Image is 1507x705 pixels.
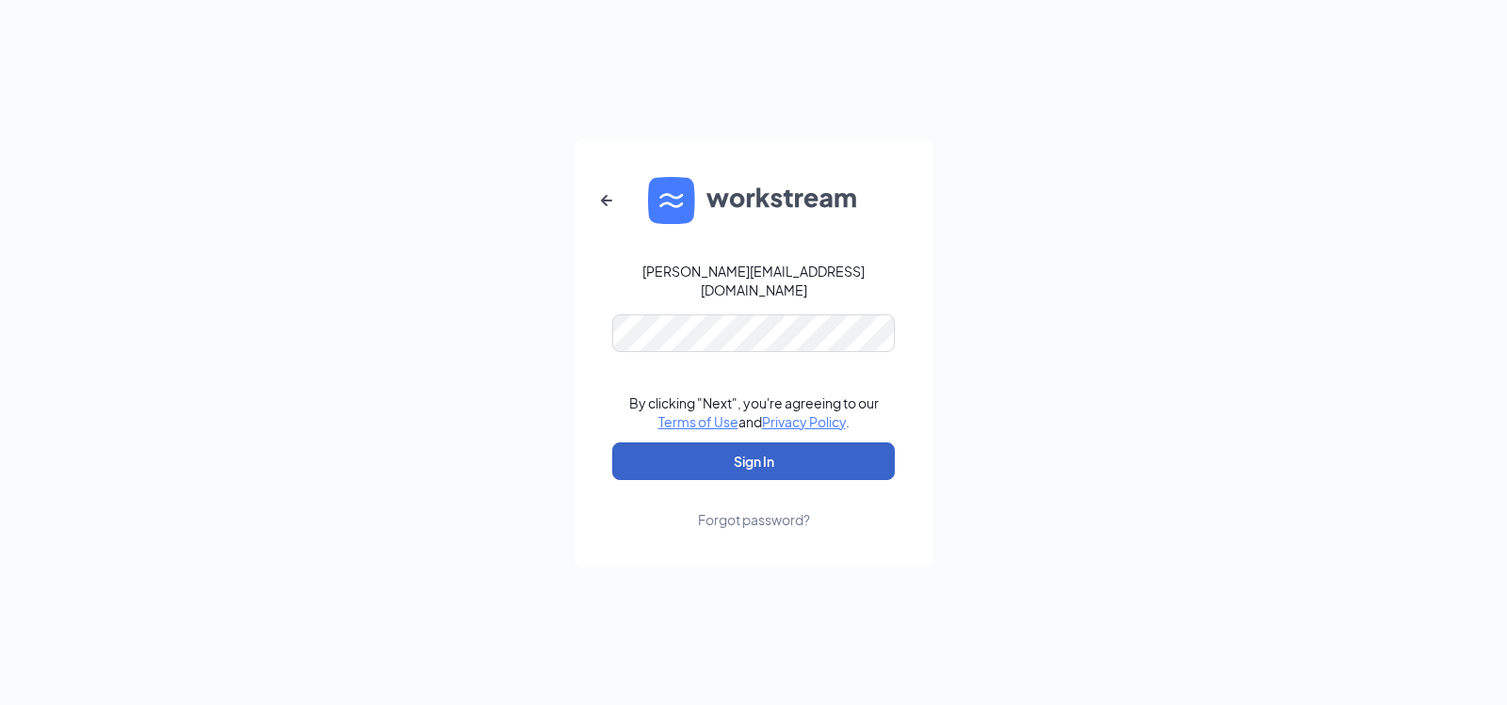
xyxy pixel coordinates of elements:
svg: ArrowLeftNew [595,189,618,212]
a: Terms of Use [658,413,738,430]
a: Forgot password? [698,480,810,529]
div: By clicking "Next", you're agreeing to our and . [629,393,879,431]
a: Privacy Policy [762,413,846,430]
button: ArrowLeftNew [584,178,629,223]
div: [PERSON_NAME][EMAIL_ADDRESS][DOMAIN_NAME] [612,262,895,299]
img: WS logo and Workstream text [648,177,859,224]
button: Sign In [612,442,895,480]
div: Forgot password? [698,510,810,529]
